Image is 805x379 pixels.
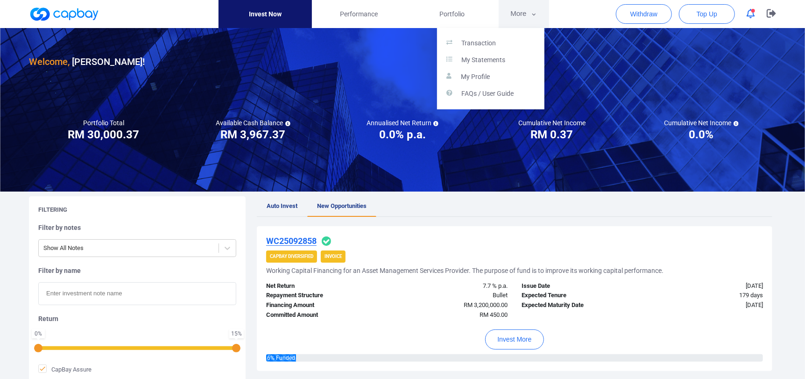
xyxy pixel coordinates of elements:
[437,35,544,52] a: Transaction
[437,69,544,86] a: My Profile
[437,86,544,102] a: FAQs / User Guide
[462,39,496,48] p: Transaction
[462,90,514,98] p: FAQs / User Guide
[461,73,490,81] p: My Profile
[437,52,544,69] a: My Statements
[462,56,506,64] p: My Statements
